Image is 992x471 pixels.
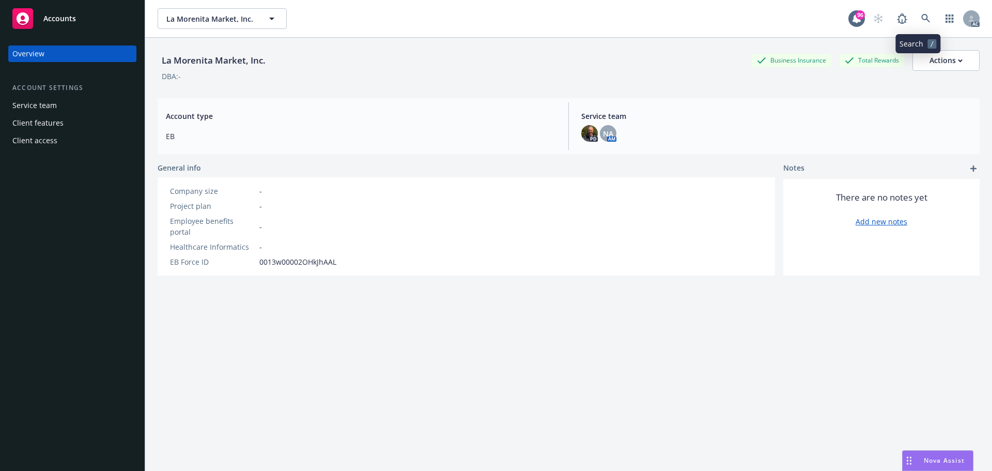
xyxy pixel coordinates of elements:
a: Client access [8,132,136,149]
div: Total Rewards [840,54,904,67]
a: Add new notes [856,216,907,227]
a: Start snowing [868,8,889,29]
a: add [967,162,980,175]
span: General info [158,162,201,173]
div: Healthcare Informatics [170,241,255,252]
a: Search [916,8,936,29]
span: - [259,186,262,196]
div: 96 [856,10,865,20]
div: Business Insurance [752,54,831,67]
div: Client features [12,115,64,131]
div: Project plan [170,201,255,211]
a: Service team [8,97,136,114]
div: Client access [12,132,57,149]
span: La Morenita Market, Inc. [166,13,256,24]
a: Client features [8,115,136,131]
span: Service team [581,111,971,121]
span: Accounts [43,14,76,23]
span: - [259,221,262,232]
div: Account settings [8,83,136,93]
span: There are no notes yet [836,191,927,204]
div: Drag to move [903,451,916,470]
div: Actions [929,51,963,70]
button: Actions [912,50,980,71]
button: La Morenita Market, Inc. [158,8,287,29]
div: La Morenita Market, Inc. [158,54,270,67]
button: Nova Assist [902,450,973,471]
img: photo [581,125,598,142]
a: Report a Bug [892,8,912,29]
a: Accounts [8,4,136,33]
div: Service team [12,97,57,114]
div: Company size [170,186,255,196]
span: NA [603,128,613,139]
span: 0013w00002OHkJhAAL [259,256,336,267]
span: Account type [166,111,556,121]
div: Employee benefits portal [170,216,255,237]
a: Overview [8,45,136,62]
div: EB Force ID [170,256,255,267]
div: Overview [12,45,44,62]
span: - [259,241,262,252]
span: - [259,201,262,211]
span: Nova Assist [924,456,965,465]
span: EB [166,131,556,142]
span: Notes [783,162,804,175]
div: DBA: - [162,71,181,82]
a: Switch app [939,8,960,29]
